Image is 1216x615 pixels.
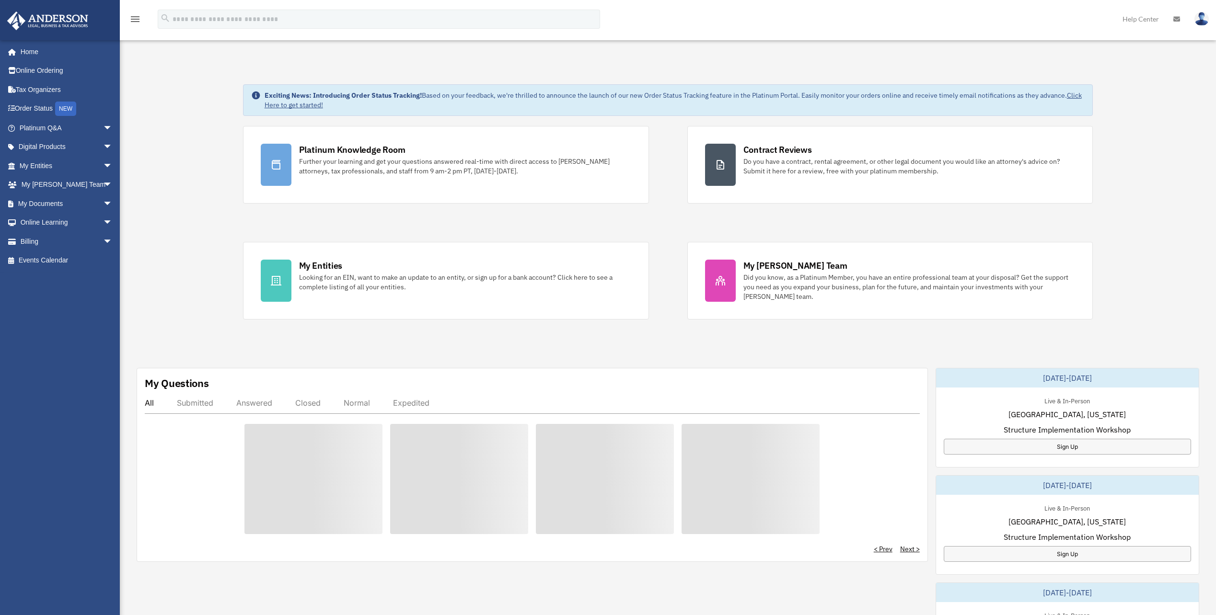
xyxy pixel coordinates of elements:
a: Billingarrow_drop_down [7,232,127,251]
div: My [PERSON_NAME] Team [743,260,847,272]
div: Looking for an EIN, want to make an update to an entity, or sign up for a bank account? Click her... [299,273,631,292]
a: Home [7,42,122,61]
a: Next > [900,544,920,554]
span: [GEOGRAPHIC_DATA], [US_STATE] [1008,409,1126,420]
span: arrow_drop_down [103,156,122,176]
div: Answered [236,398,272,408]
a: Digital Productsarrow_drop_down [7,137,127,157]
a: Click Here to get started! [265,91,1082,109]
span: arrow_drop_down [103,137,122,157]
a: My [PERSON_NAME] Team Did you know, as a Platinum Member, you have an entire professional team at... [687,242,1093,319]
span: arrow_drop_down [103,194,122,214]
span: [GEOGRAPHIC_DATA], [US_STATE] [1008,516,1126,527]
span: Structure Implementation Workshop [1004,531,1131,543]
div: Did you know, as a Platinum Member, you have an entire professional team at your disposal? Get th... [743,273,1076,301]
div: Do you have a contract, rental agreement, or other legal document you would like an attorney's ad... [743,157,1076,176]
a: Tax Organizers [7,80,127,99]
a: My Documentsarrow_drop_down [7,194,127,213]
div: Normal [344,398,370,408]
div: [DATE]-[DATE] [936,368,1199,387]
a: Contract Reviews Do you have a contract, rental agreement, or other legal document you would like... [687,126,1093,204]
a: Online Ordering [7,61,127,80]
span: arrow_drop_down [103,118,122,138]
strong: Exciting News: Introducing Order Status Tracking! [265,91,422,100]
a: My [PERSON_NAME] Teamarrow_drop_down [7,175,127,194]
a: My Entities Looking for an EIN, want to make an update to an entity, or sign up for a bank accoun... [243,242,649,319]
div: [DATE]-[DATE] [936,476,1199,495]
div: Further your learning and get your questions answered real-time with direct access to [PERSON_NAM... [299,157,631,176]
span: arrow_drop_down [103,232,122,251]
img: User Pic [1194,12,1209,26]
span: arrow_drop_down [103,175,122,195]
a: < Prev [874,544,892,554]
div: Live & In-Person [1037,502,1098,512]
div: My Questions [145,376,209,390]
div: Platinum Knowledge Room [299,144,405,156]
div: All [145,398,154,408]
img: Anderson Advisors Platinum Portal [4,11,91,30]
div: Submitted [177,398,213,408]
a: Platinum Q&Aarrow_drop_down [7,118,127,137]
div: Closed [295,398,321,408]
div: My Entities [299,260,342,272]
a: Sign Up [944,546,1191,562]
a: Events Calendar [7,251,127,270]
div: Based on your feedback, we're thrilled to announce the launch of our new Order Status Tracking fe... [265,91,1085,110]
div: Live & In-Person [1037,395,1098,405]
a: Online Learningarrow_drop_down [7,213,127,232]
span: arrow_drop_down [103,213,122,233]
a: Sign Up [944,439,1191,455]
i: search [160,13,171,23]
a: Platinum Knowledge Room Further your learning and get your questions answered real-time with dire... [243,126,649,204]
div: Contract Reviews [743,144,812,156]
span: Structure Implementation Workshop [1004,424,1131,435]
div: [DATE]-[DATE] [936,583,1199,602]
a: My Entitiesarrow_drop_down [7,156,127,175]
div: Expedited [393,398,429,408]
i: menu [129,13,141,25]
div: NEW [55,102,76,116]
a: menu [129,17,141,25]
a: Order StatusNEW [7,99,127,119]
